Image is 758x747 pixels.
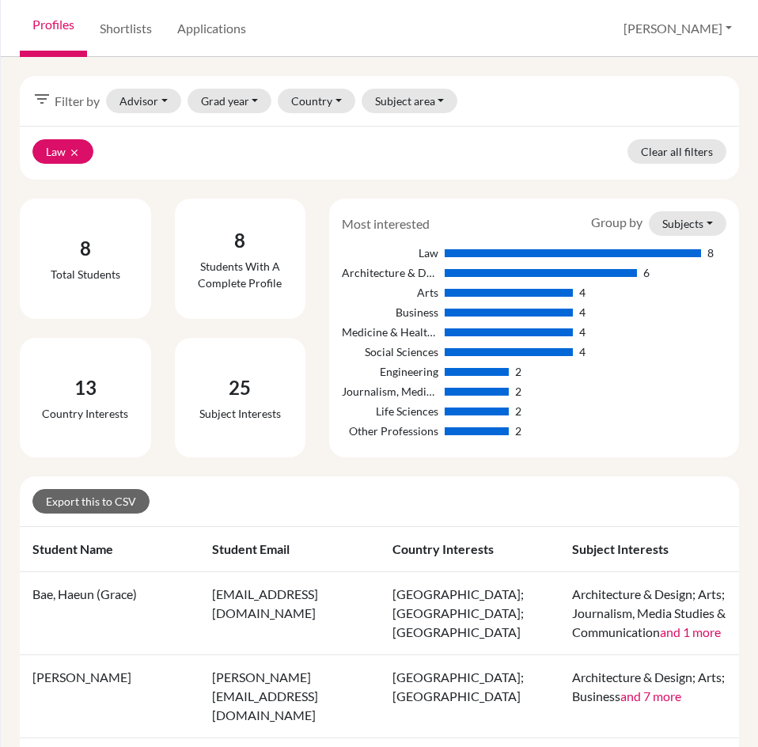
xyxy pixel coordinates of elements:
[106,89,181,113] button: Advisor
[515,403,521,419] div: 2
[199,572,379,655] td: [EMAIL_ADDRESS][DOMAIN_NAME]
[342,403,438,419] div: Life Sciences
[278,89,355,113] button: Country
[69,147,80,158] i: clear
[199,527,379,572] th: Student email
[42,405,128,422] div: Country interests
[342,245,438,261] div: Law
[20,655,199,738] td: [PERSON_NAME]
[707,245,714,261] div: 8
[643,264,650,281] div: 6
[342,363,438,380] div: Engineering
[649,211,726,236] button: Subjects
[342,304,438,320] div: Business
[380,527,559,572] th: Country interests
[515,423,521,439] div: 2
[342,264,438,281] div: Architecture & Design
[199,655,379,738] td: [PERSON_NAME][EMAIL_ADDRESS][DOMAIN_NAME]
[380,655,559,738] td: [GEOGRAPHIC_DATA]; [GEOGRAPHIC_DATA]
[32,89,51,108] i: filter_list
[660,623,721,642] button: and 1 more
[55,92,100,111] span: Filter by
[199,405,281,422] div: Subject interests
[559,655,739,738] td: Architecture & Design; Arts; Business
[559,572,739,655] td: Architecture & Design; Arts; Journalism, Media Studies & Communication
[380,572,559,655] td: [GEOGRAPHIC_DATA]; [GEOGRAPHIC_DATA]; [GEOGRAPHIC_DATA]
[579,211,738,236] div: Group by
[188,258,294,291] div: Students with a complete profile
[342,343,438,360] div: Social Sciences
[188,226,294,255] div: 8
[32,489,150,514] a: Export this to CSV
[616,13,739,44] button: [PERSON_NAME]
[51,266,120,282] div: Total students
[342,383,438,400] div: Journalism, Media Studies & Communication
[342,423,438,439] div: Other Professions
[559,527,739,572] th: Subject interests
[362,89,458,113] button: Subject area
[330,214,442,233] div: Most interested
[342,284,438,301] div: Arts
[20,572,199,655] td: Bae, Haeun (Grace)
[342,324,438,340] div: Medicine & Healthcare
[199,373,281,402] div: 25
[515,363,521,380] div: 2
[579,343,586,360] div: 4
[51,234,120,263] div: 8
[32,139,93,164] button: Lawclear
[620,687,681,706] button: and 7 more
[20,527,199,572] th: Student name
[42,373,128,402] div: 13
[188,89,272,113] button: Grad year
[579,304,586,320] div: 4
[627,139,726,164] a: Clear all filters
[579,284,586,301] div: 4
[515,383,521,400] div: 2
[579,324,586,340] div: 4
